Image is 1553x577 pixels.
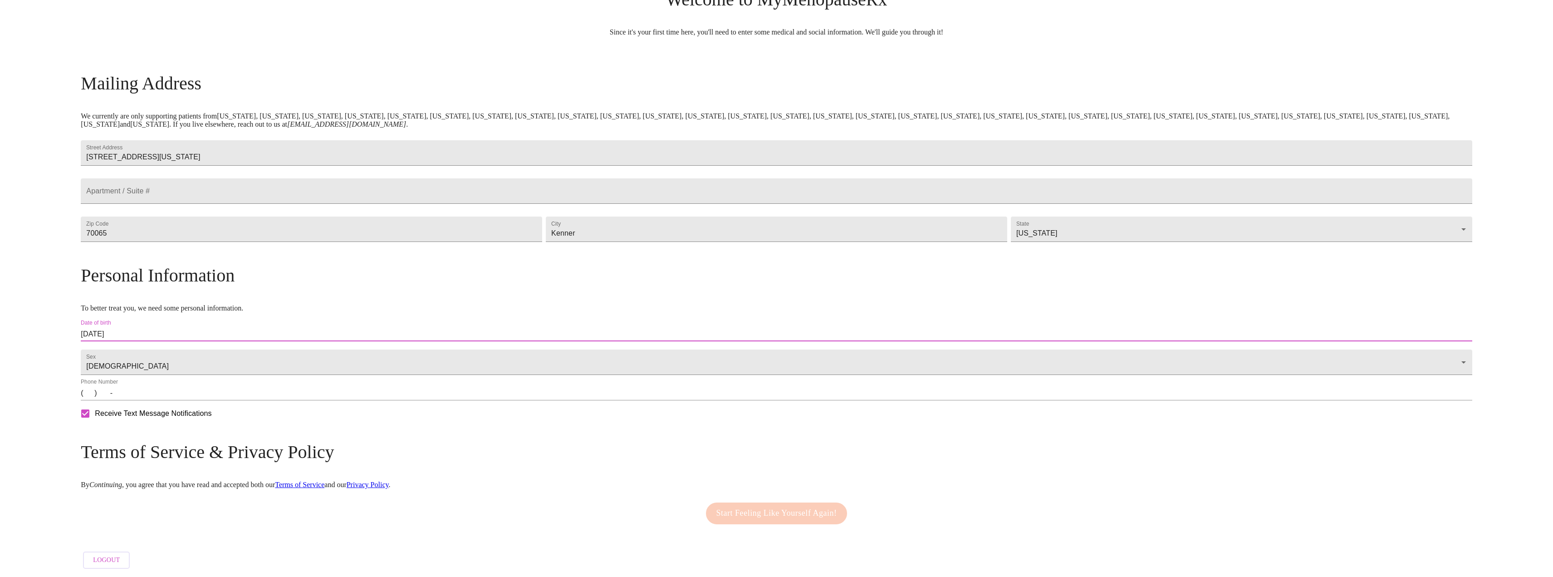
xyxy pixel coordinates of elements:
em: [EMAIL_ADDRESS][DOMAIN_NAME] [287,120,406,128]
button: Logout [83,552,130,569]
label: Phone Number [81,380,118,385]
h3: Mailing Address [81,73,1472,94]
span: Logout [93,555,120,566]
p: We currently are only supporting patients from [US_STATE], [US_STATE], [US_STATE], [US_STATE], [U... [81,112,1472,128]
p: Since it's your first time here, you'll need to enter some medical and social information. We'll ... [81,28,1472,36]
em: Continuing [89,481,122,488]
p: To better treat you, we need some personal information. [81,304,1472,312]
p: By , you agree that you have read and accepted both our and our . [81,481,1472,489]
div: [US_STATE] [1011,217,1472,242]
span: Receive Text Message Notifications [95,408,211,419]
h3: Terms of Service & Privacy Policy [81,441,1472,463]
a: Terms of Service [275,481,324,488]
label: Date of birth [81,321,111,326]
a: Privacy Policy [347,481,389,488]
h3: Personal Information [81,265,1472,286]
div: [DEMOGRAPHIC_DATA] [81,350,1472,375]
